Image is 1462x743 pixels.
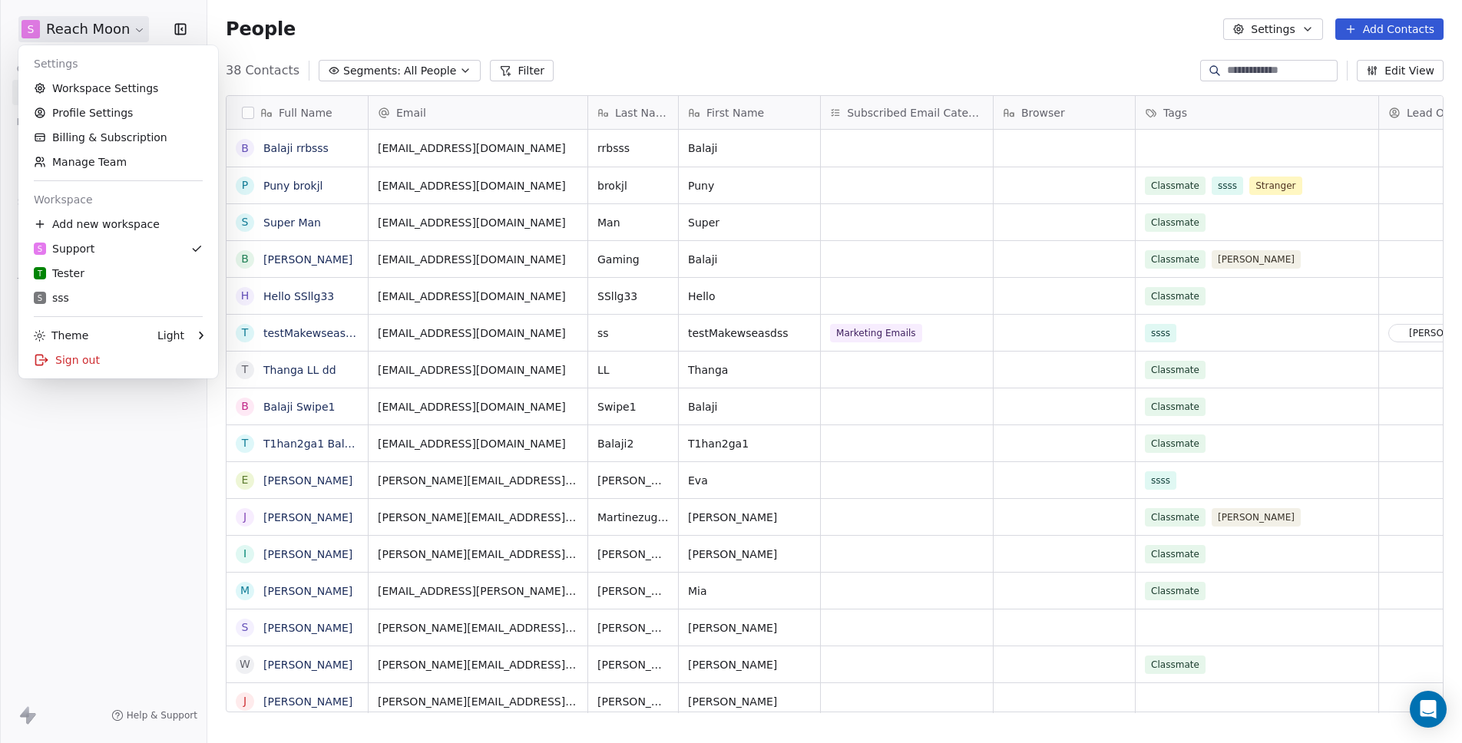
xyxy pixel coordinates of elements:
[25,51,212,76] div: Settings
[25,101,212,125] a: Profile Settings
[25,348,212,372] div: Sign out
[34,266,84,281] div: Tester
[25,212,212,236] div: Add new workspace
[157,328,184,343] div: Light
[38,292,42,304] span: s
[25,76,212,101] a: Workspace Settings
[34,241,94,256] div: Support
[25,187,212,212] div: Workspace
[34,290,69,305] div: sss
[25,125,212,150] a: Billing & Subscription
[38,268,42,279] span: T
[25,150,212,174] a: Manage Team
[34,328,88,343] div: Theme
[38,243,42,255] span: S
